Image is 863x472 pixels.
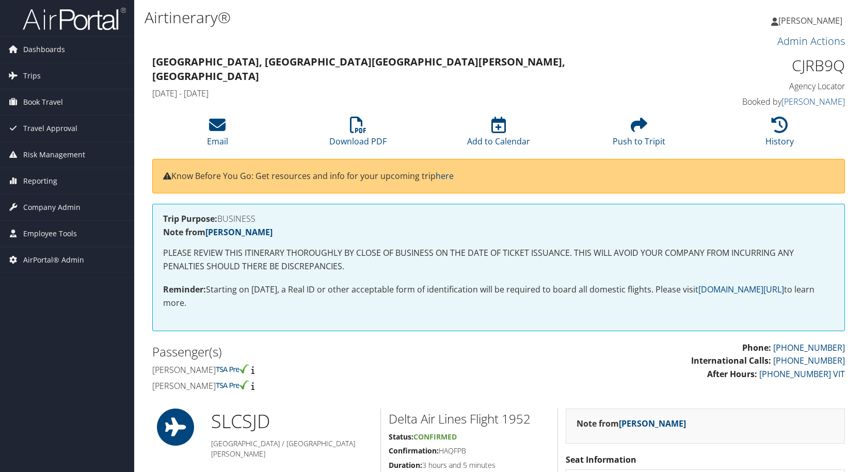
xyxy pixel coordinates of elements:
a: [PERSON_NAME] [771,5,853,36]
a: Email [207,122,228,147]
h5: 3 hours and 5 minutes [389,460,550,470]
p: Starting on [DATE], a Real ID or other acceptable form of identification will be required to boar... [163,283,834,310]
strong: Phone: [742,342,771,353]
img: tsa-precheck.png [216,364,249,373]
a: [PHONE_NUMBER] [773,342,845,353]
h4: Booked by [683,96,845,107]
a: here [436,170,454,182]
h5: HAQFPB [389,446,550,456]
img: tsa-precheck.png [216,380,249,389]
strong: Trip Purpose: [163,213,217,224]
a: [PHONE_NUMBER] VIT [759,368,845,380]
strong: International Calls: [691,355,771,366]
h1: SLC SJD [211,409,373,434]
h4: [DATE] - [DATE] [152,88,668,99]
a: Add to Calendar [467,122,530,147]
strong: Duration: [389,460,422,470]
p: PLEASE REVIEW THIS ITINERARY THOROUGHLY BY CLOSE OF BUSINESS ON THE DATE OF TICKET ISSUANCE. THIS... [163,247,834,273]
a: [PERSON_NAME] [205,226,273,238]
span: Company Admin [23,194,81,220]
h4: [PERSON_NAME] [152,364,491,376]
span: Employee Tools [23,221,77,247]
strong: Note from [577,418,686,429]
span: Risk Management [23,142,85,168]
strong: Seat Information [566,454,636,465]
span: Reporting [23,168,57,194]
h4: Agency Locator [683,80,845,92]
h2: Passenger(s) [152,343,491,361]
span: Travel Approval [23,116,77,141]
strong: [GEOGRAPHIC_DATA], [GEOGRAPHIC_DATA] [GEOGRAPHIC_DATA][PERSON_NAME], [GEOGRAPHIC_DATA] [152,55,565,83]
strong: After Hours: [707,368,757,380]
span: AirPortal® Admin [23,247,84,273]
span: Trips [23,63,41,89]
strong: Confirmation: [389,446,439,455]
a: Admin Actions [777,34,845,48]
a: [DOMAIN_NAME][URL] [698,284,784,295]
h2: Delta Air Lines Flight 1952 [389,410,550,428]
strong: Note from [163,226,273,238]
strong: Reminder: [163,284,206,295]
a: Push to Tripit [613,122,665,147]
h1: Airtinerary® [145,7,617,28]
a: History [765,122,794,147]
h4: BUSINESS [163,215,834,223]
span: Dashboards [23,37,65,62]
a: [PHONE_NUMBER] [773,355,845,366]
a: [PERSON_NAME] [619,418,686,429]
img: airportal-logo.png [23,7,126,31]
p: Know Before You Go: Get resources and info for your upcoming trip [163,170,834,183]
span: Confirmed [413,432,457,442]
a: Download PDF [329,122,387,147]
h5: [GEOGRAPHIC_DATA] / [GEOGRAPHIC_DATA][PERSON_NAME] [211,438,373,459]
h1: CJRB9Q [683,55,845,76]
span: [PERSON_NAME] [778,15,842,26]
strong: Status: [389,432,413,442]
h4: [PERSON_NAME] [152,380,491,392]
span: Book Travel [23,89,63,115]
a: [PERSON_NAME] [781,96,845,107]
